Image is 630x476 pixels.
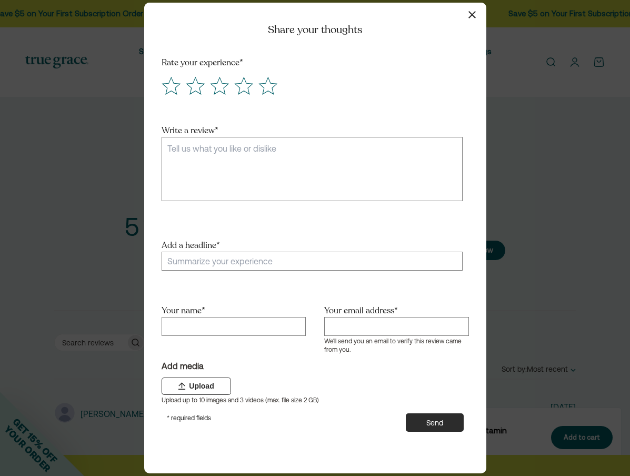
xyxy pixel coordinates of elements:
label: Score 4 Good [232,75,256,100]
textarea: Write a review [162,137,463,201]
input: Add a headline [162,252,463,271]
p: * required fields [167,412,211,424]
label: Your email address [324,305,398,316]
div: Add media [162,360,464,372]
h2: Share your thoughts [268,24,362,36]
input: Your name [162,317,306,336]
label: Score 1 Very poor [159,75,183,100]
div: Upload [162,378,231,395]
legend: Rate your experience [159,57,243,69]
label: Score 2 Poor [183,75,207,100]
p: Upload up to 10 images and 3 videos (max. file size 2 GB) [162,396,464,404]
input: Your email address [324,317,468,336]
label: Write a review [162,125,218,136]
button: Send [406,413,464,432]
p: We'll send you an email to verify this review came from you. [324,337,468,354]
label: Score 5 Great! [256,75,280,100]
label: Add a headline [162,240,463,252]
label: Your name [162,305,205,316]
label: Score 3 Average [207,75,232,100]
